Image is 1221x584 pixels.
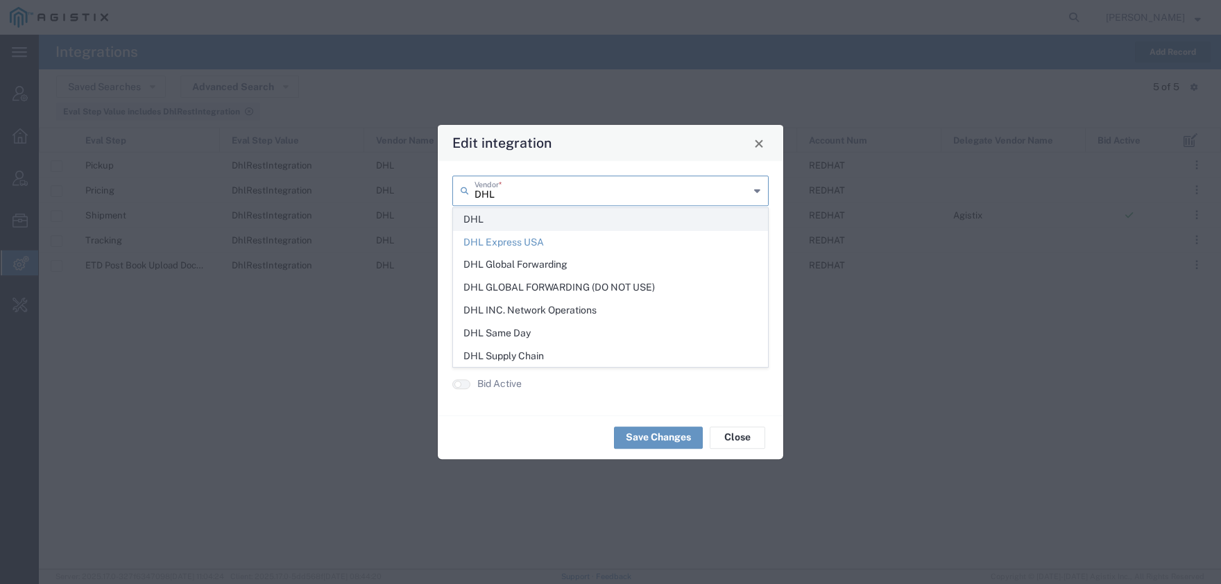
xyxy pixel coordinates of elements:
[454,232,767,253] span: DHL Express USA
[454,254,767,275] span: DHL Global Forwarding
[614,427,703,449] button: Save Changes
[452,133,552,153] h4: Edit integration
[710,427,765,449] button: Close
[454,300,767,321] span: DHL INC. Network Operations
[454,323,767,344] span: DHL Same Day
[454,277,767,298] span: DHL GLOBAL FORWARDING (DO NOT USE)
[454,209,767,230] span: DHL
[454,345,767,367] span: DHL Supply Chain
[477,377,522,391] label: Bid Active
[749,133,769,153] button: Close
